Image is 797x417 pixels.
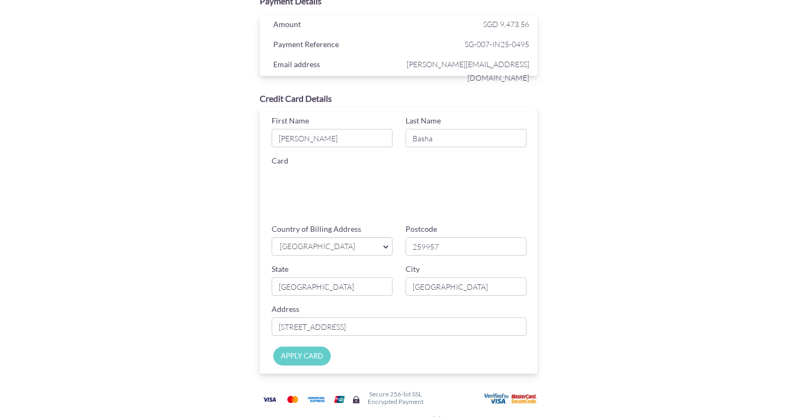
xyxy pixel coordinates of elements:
input: APPLY CARD [273,347,331,366]
div: Payment Reference [265,37,401,54]
label: Address [272,304,299,315]
iframe: Secure card number input frame [272,169,528,188]
label: State [272,264,288,275]
img: Visa [259,393,280,406]
div: Credit Card Details [260,93,537,105]
span: [PERSON_NAME][EMAIL_ADDRESS][DOMAIN_NAME] [401,57,529,84]
div: Amount [265,17,401,34]
iframe: Secure card security code input frame [408,200,531,219]
img: User card [484,393,538,405]
label: City [406,264,420,275]
div: Email address [265,57,401,74]
img: Union Pay [329,393,350,406]
span: [GEOGRAPHIC_DATA] [279,241,375,252]
img: American Express [305,393,327,406]
img: Secure lock [352,395,361,404]
h6: Secure 256-bit SSL Encrypted Payment [368,390,423,405]
label: Last Name [406,115,441,126]
iframe: Secure card expiration date input frame [272,200,395,219]
img: Mastercard [282,393,304,406]
span: SGD 9,473.56 [483,19,529,29]
span: SG-007-IN25-0495 [401,37,529,51]
label: Country of Billing Address [272,224,361,234]
a: [GEOGRAPHIC_DATA] [272,237,393,256]
label: Postcode [406,224,437,234]
label: First Name [272,115,309,126]
label: Card [272,155,288,166]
